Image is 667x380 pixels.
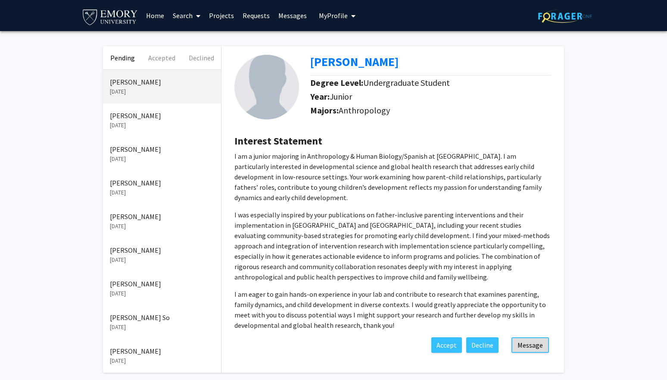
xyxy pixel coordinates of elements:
[142,0,168,31] a: Home
[110,312,214,323] p: [PERSON_NAME] So
[310,91,330,102] b: Year:
[234,55,299,119] img: Profile Picture
[142,46,181,69] button: Accepted
[319,11,348,20] span: My Profile
[110,323,214,332] p: [DATE]
[110,245,214,255] p: [PERSON_NAME]
[6,341,37,374] iframe: Chat
[431,337,462,353] button: Accept
[110,346,214,356] p: [PERSON_NAME]
[110,356,214,365] p: [DATE]
[234,134,322,148] b: Interest Statement
[205,0,238,31] a: Projects
[110,222,214,231] p: [DATE]
[538,9,592,23] img: ForagerOne Logo
[110,211,214,222] p: [PERSON_NAME]
[310,105,339,116] b: Majors:
[110,77,214,87] p: [PERSON_NAME]
[110,154,214,163] p: [DATE]
[234,151,551,203] p: I am a junior majoring in Anthropology & Human Biology/Spanish at [GEOGRAPHIC_DATA]. I am particu...
[182,46,221,69] button: Declined
[330,91,352,102] span: Junior
[81,7,139,26] img: Emory University Logo
[110,144,214,154] p: [PERSON_NAME]
[103,46,142,69] button: Pending
[339,105,390,116] span: Anthropology
[274,0,311,31] a: Messages
[110,121,214,130] p: [DATE]
[110,255,214,264] p: [DATE]
[234,289,551,330] p: I am eager to gain hands-on experience in your lab and contribute to research that examines paren...
[168,0,205,31] a: Search
[310,54,399,69] b: [PERSON_NAME]
[110,279,214,289] p: [PERSON_NAME]
[310,77,363,88] b: Degree Level:
[234,210,551,282] p: I was especially inspired by your publications on father-inclusive parenting interventions and th...
[110,178,214,188] p: [PERSON_NAME]
[238,0,274,31] a: Requests
[110,110,214,121] p: [PERSON_NAME]
[363,77,450,88] span: Undergraduate Student
[110,188,214,197] p: [DATE]
[310,54,399,69] a: Opens in a new tab
[110,87,214,96] p: [DATE]
[511,337,549,353] button: Message
[466,337,499,353] button: Decline
[110,289,214,298] p: [DATE]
